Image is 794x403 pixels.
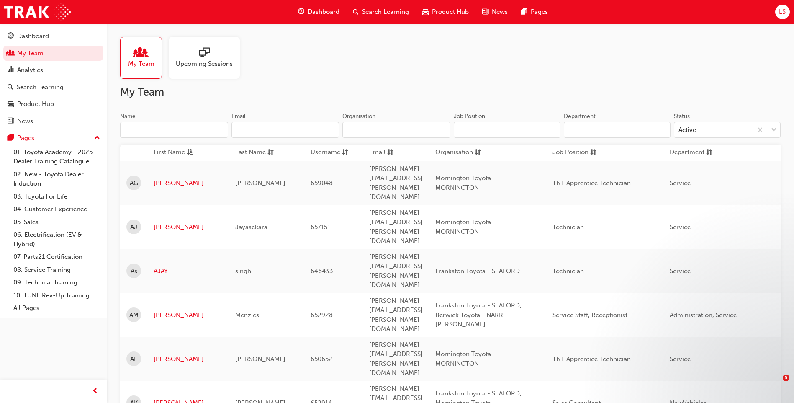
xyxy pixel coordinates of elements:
a: guage-iconDashboard [291,3,346,21]
span: Mornington Toyota - MORNINGTON [435,174,496,191]
a: 09. Technical Training [10,276,103,289]
a: News [3,114,103,129]
a: 04. Customer Experience [10,203,103,216]
span: [PERSON_NAME][EMAIL_ADDRESS][PERSON_NAME][DOMAIN_NAME] [369,165,423,201]
input: Department [564,122,671,138]
span: Service [670,179,691,187]
button: Usernamesorting-icon [311,147,357,158]
a: 01. Toyota Academy - 2025 Dealer Training Catalogue [10,146,103,168]
span: [PERSON_NAME] [235,179,285,187]
span: Dashboard [308,7,339,17]
button: Organisationsorting-icon [435,147,481,158]
span: Job Position [552,147,588,158]
img: Trak [4,3,71,21]
span: First Name [154,147,185,158]
span: Jayasekara [235,223,267,231]
a: 07. Parts21 Certification [10,251,103,263]
button: Pages [3,130,103,146]
span: news-icon [8,118,14,125]
span: Administration, Service [670,311,737,319]
span: car-icon [8,101,14,108]
span: LS [779,7,786,17]
span: Search Learning [362,7,409,17]
div: Active [678,125,696,135]
input: Job Position [454,122,560,138]
span: car-icon [422,7,429,17]
a: Search Learning [3,80,103,95]
a: AJAY [154,266,223,276]
div: Job Position [454,112,485,121]
a: search-iconSearch Learning [346,3,416,21]
a: 02. New - Toyota Dealer Induction [10,168,103,190]
span: TNT Apprentice Technician [552,179,631,187]
span: 646433 [311,267,333,275]
span: [PERSON_NAME][EMAIL_ADDRESS][PERSON_NAME][DOMAIN_NAME] [369,341,423,377]
a: Analytics [3,62,103,78]
div: Pages [17,133,34,143]
div: Department [564,112,596,121]
a: [PERSON_NAME] [154,222,223,232]
a: Upcoming Sessions [169,37,247,79]
a: 05. Sales [10,216,103,229]
span: Menzies [235,311,259,319]
span: 657151 [311,223,330,231]
div: Email [231,112,246,121]
button: Last Namesorting-icon [235,147,281,158]
h2: My Team [120,85,781,99]
a: [PERSON_NAME] [154,178,223,188]
div: Name [120,112,136,121]
span: Username [311,147,340,158]
div: News [17,116,33,126]
span: Mornington Toyota - MORNINGTON [435,350,496,367]
span: people-icon [136,47,146,59]
span: sorting-icon [267,147,274,158]
span: down-icon [771,125,777,136]
span: Service [670,267,691,275]
span: singh [235,267,251,275]
a: My Team [120,37,169,79]
a: 08. Service Training [10,263,103,276]
div: Search Learning [17,83,64,92]
span: Mornington Toyota - MORNINGTON [435,218,496,235]
input: Email [231,122,339,138]
a: news-iconNews [475,3,514,21]
span: AG [130,178,138,188]
span: AF [130,354,137,364]
span: Pages [531,7,548,17]
button: Departmentsorting-icon [670,147,716,158]
span: News [492,7,508,17]
span: Frankston Toyota - SEAFORD, Berwick Toyota - NARRE [PERSON_NAME] [435,302,522,328]
span: Upcoming Sessions [176,59,233,69]
span: Frankston Toyota - SEAFORD [435,267,520,275]
span: sorting-icon [706,147,712,158]
span: 5 [783,375,789,381]
a: Product Hub [3,96,103,112]
div: Product Hub [17,99,54,109]
span: sorting-icon [475,147,481,158]
span: My Team [128,59,154,69]
span: 652928 [311,311,333,319]
div: Dashboard [17,31,49,41]
button: Emailsorting-icon [369,147,415,158]
span: search-icon [8,84,13,91]
a: 03. Toyota For Life [10,190,103,203]
span: Last Name [235,147,266,158]
span: 659048 [311,179,333,187]
span: Technician [552,223,584,231]
div: Status [674,112,690,121]
span: Service [670,223,691,231]
span: sessionType_ONLINE_URL-icon [199,47,210,59]
span: Email [369,147,385,158]
span: pages-icon [8,134,14,142]
a: [PERSON_NAME] [154,354,223,364]
a: Dashboard [3,28,103,44]
a: 10. TUNE Rev-Up Training [10,289,103,302]
span: guage-icon [298,7,304,17]
button: DashboardMy TeamAnalyticsSearch LearningProduct HubNews [3,27,103,130]
span: TNT Apprentice Technician [552,355,631,363]
a: All Pages [10,302,103,315]
a: pages-iconPages [514,3,555,21]
span: 650652 [311,355,332,363]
